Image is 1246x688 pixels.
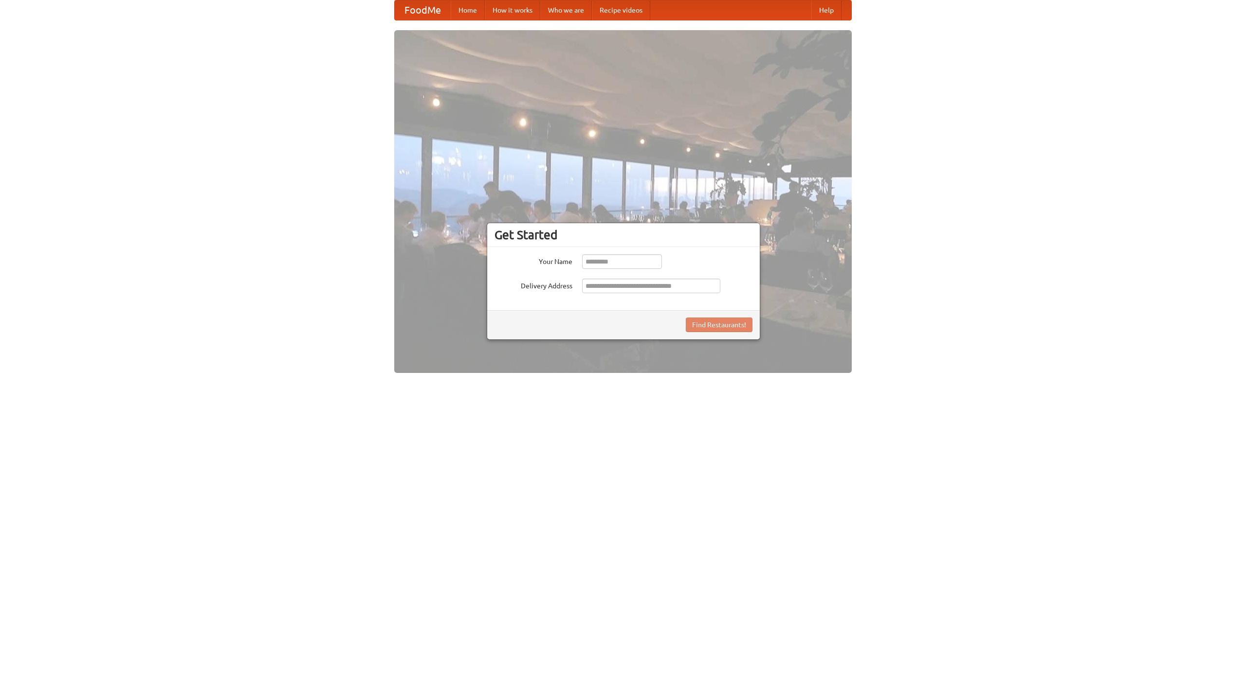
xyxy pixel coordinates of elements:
button: Find Restaurants! [686,318,752,332]
a: Home [451,0,485,20]
a: Who we are [540,0,592,20]
a: Recipe videos [592,0,650,20]
a: FoodMe [395,0,451,20]
h3: Get Started [495,228,752,242]
label: Delivery Address [495,279,572,291]
a: Help [811,0,842,20]
a: How it works [485,0,540,20]
label: Your Name [495,254,572,266]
